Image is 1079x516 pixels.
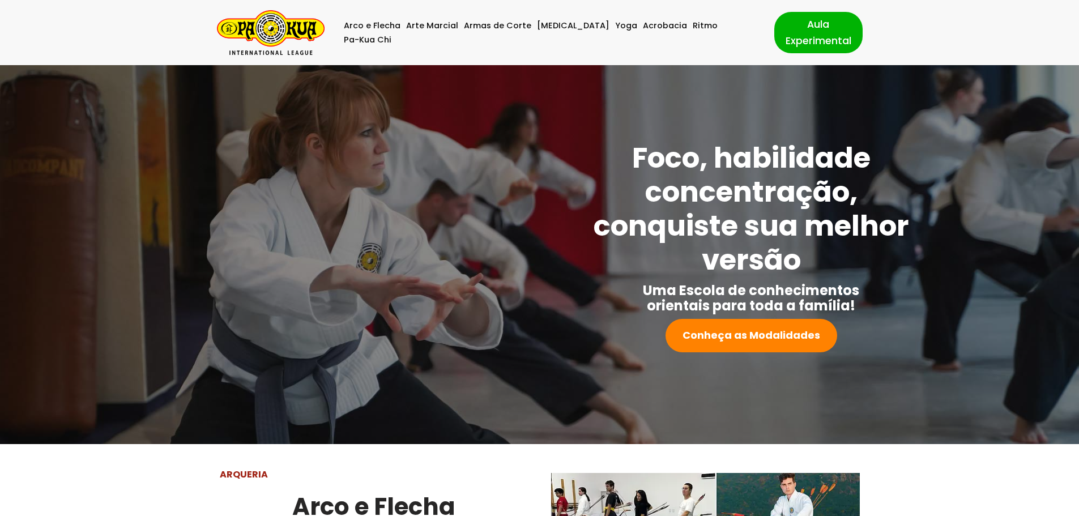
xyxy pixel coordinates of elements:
a: Arco e Flecha [344,19,400,33]
a: Conheça as Modalidades [666,319,837,352]
a: [MEDICAL_DATA] [537,19,609,33]
a: Yoga [615,19,637,33]
strong: Uma Escola de conhecimentos orientais para toda a família! [643,281,859,315]
a: Acrobacia [643,19,687,33]
strong: Conheça as Modalidades [683,328,820,342]
a: Arte Marcial [406,19,458,33]
a: Ritmo [693,19,718,33]
div: Menu primário [342,19,757,47]
a: Pa-Kua Brasil Uma Escola de conhecimentos orientais para toda a família. Foco, habilidade concent... [217,10,325,55]
a: Aula Experimental [774,12,863,53]
a: Pa-Kua Chi [344,33,391,47]
a: Armas de Corte [464,19,531,33]
strong: ARQUERIA [220,468,268,481]
strong: Foco, habilidade concentração, conquiste sua melhor versão [594,138,909,280]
